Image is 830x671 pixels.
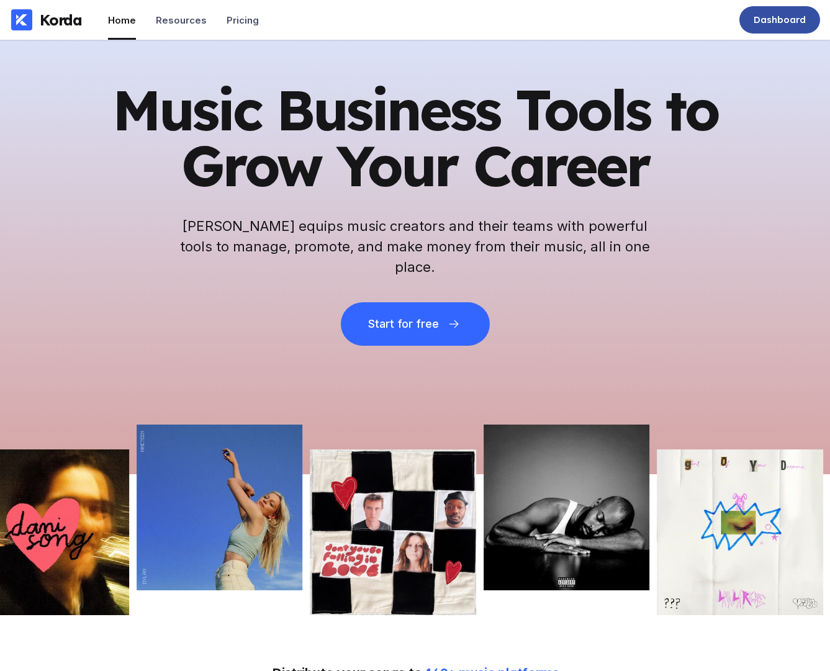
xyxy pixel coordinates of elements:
[227,14,259,26] div: Pricing
[341,302,490,346] button: Start for free
[484,425,649,590] img: Picture of the author
[368,318,439,330] div: Start for free
[111,82,719,194] h1: Music Business Tools to Grow Your Career
[739,6,820,34] a: Dashboard
[137,425,302,590] img: Picture of the author
[179,216,651,277] h2: [PERSON_NAME] equips music creators and their teams with powerful tools to manage, promote, and m...
[754,14,806,26] div: Dashboard
[310,449,476,615] img: Picture of the author
[657,449,823,615] img: Picture of the author
[40,11,82,29] div: Korda
[108,14,136,26] div: Home
[156,14,207,26] div: Resources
